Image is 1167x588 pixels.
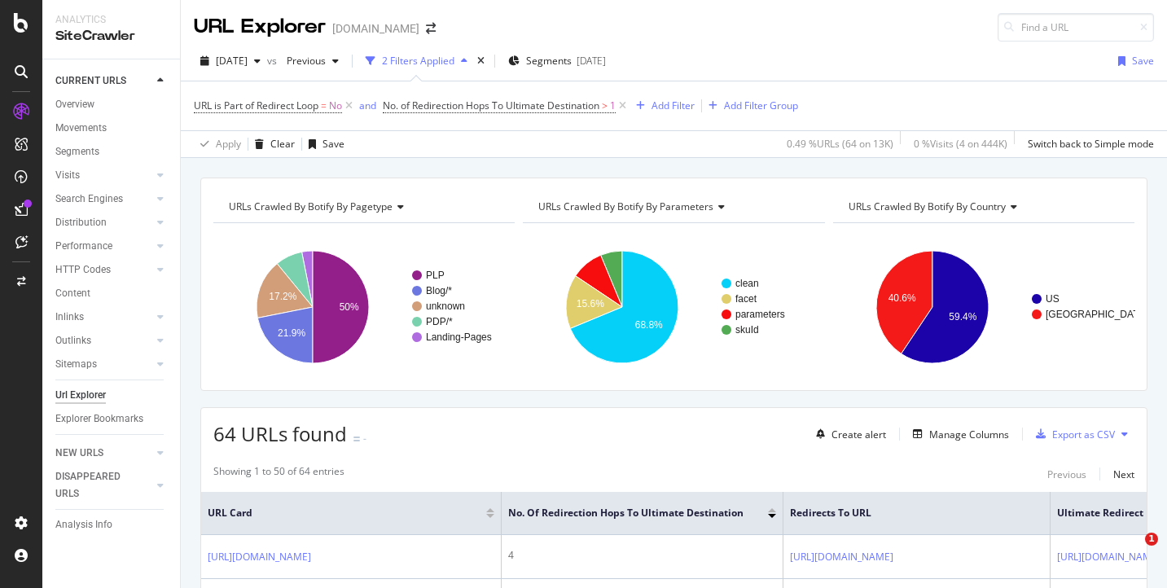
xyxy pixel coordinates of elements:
button: Next [1113,464,1134,484]
div: - [363,432,366,445]
div: 4 [508,548,776,563]
div: Url Explorer [55,387,106,404]
text: US [1046,293,1060,305]
text: 17.2% [269,291,296,302]
a: [URL][DOMAIN_NAME] [790,549,893,565]
div: Explorer Bookmarks [55,410,143,428]
text: Landing-Pages [426,331,492,343]
div: arrow-right-arrow-left [426,23,436,34]
div: Inlinks [55,309,84,326]
text: 15.6% [577,298,604,309]
text: parameters [735,309,785,320]
span: URLs Crawled By Botify By country [849,200,1006,213]
span: > [602,99,608,112]
a: NEW URLS [55,445,152,462]
div: Distribution [55,214,107,231]
svg: A chart. [213,236,515,378]
text: 21.9% [278,327,305,339]
div: NEW URLS [55,445,103,462]
a: [URL][DOMAIN_NAME] [1057,549,1160,565]
div: Create alert [831,428,886,441]
a: Movements [55,120,169,137]
div: and [359,99,376,112]
div: HTTP Codes [55,261,111,279]
svg: A chart. [523,236,825,378]
span: No [329,94,342,117]
span: 64 URLs found [213,420,347,447]
span: URL Card [208,506,482,520]
div: URL Explorer [194,13,326,41]
svg: A chart. [833,236,1135,378]
text: 68.8% [635,319,663,331]
a: HTTP Codes [55,261,152,279]
button: Segments[DATE] [502,48,612,74]
div: 0.49 % URLs ( 64 on 13K ) [787,137,893,151]
a: DISAPPEARED URLS [55,468,152,502]
a: Performance [55,238,152,255]
button: Manage Columns [906,424,1009,444]
div: Showing 1 to 50 of 64 entries [213,464,344,484]
div: Segments [55,143,99,160]
h4: URLs Crawled By Botify By pagetype [226,194,500,220]
span: URLs Crawled By Botify By parameters [538,200,713,213]
div: Content [55,285,90,302]
div: Overview [55,96,94,113]
img: Equal [353,437,360,441]
div: Analysis Info [55,516,112,533]
div: 2 Filters Applied [382,54,454,68]
div: Switch back to Simple mode [1028,137,1154,151]
div: Manage Columns [929,428,1009,441]
button: Save [1112,48,1154,74]
span: = [321,99,327,112]
span: Segments [526,54,572,68]
div: Save [322,137,344,151]
span: vs [267,54,280,68]
span: URLs Crawled By Botify By pagetype [229,200,393,213]
div: Next [1113,467,1134,481]
span: 1 [1145,533,1158,546]
a: Segments [55,143,169,160]
a: Explorer Bookmarks [55,410,169,428]
button: Save [302,131,344,157]
text: Blog/* [426,285,452,296]
text: skuId [735,324,759,336]
text: PLP [426,270,445,281]
a: Url Explorer [55,387,169,404]
text: 40.6% [888,292,915,304]
h4: URLs Crawled By Botify By parameters [535,194,809,220]
span: No. of Redirection Hops To Ultimate Destination [383,99,599,112]
a: CURRENT URLS [55,72,152,90]
button: Add Filter Group [702,96,798,116]
text: 59.4% [949,311,976,323]
button: Previous [280,48,345,74]
span: Redirects to URL [790,506,1019,520]
span: Previous [280,54,326,68]
div: Performance [55,238,112,255]
text: [GEOGRAPHIC_DATA] [1046,309,1147,320]
button: [DATE] [194,48,267,74]
div: Outlinks [55,332,91,349]
button: Add Filter [630,96,695,116]
a: Visits [55,167,152,184]
div: Apply [216,137,241,151]
div: Previous [1047,467,1086,481]
div: Visits [55,167,80,184]
text: facet [735,293,757,305]
text: PDP/* [426,316,453,327]
div: times [474,53,488,69]
a: Sitemaps [55,356,152,373]
div: Movements [55,120,107,137]
div: Add Filter Group [724,99,798,112]
button: Switch back to Simple mode [1021,131,1154,157]
div: Clear [270,137,295,151]
button: Previous [1047,464,1086,484]
span: URL is Part of Redirect Loop [194,99,318,112]
div: Search Engines [55,191,123,208]
button: Export as CSV [1029,421,1115,447]
a: [URL][DOMAIN_NAME] [208,549,311,565]
div: [DATE] [577,54,606,68]
a: Analysis Info [55,516,169,533]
